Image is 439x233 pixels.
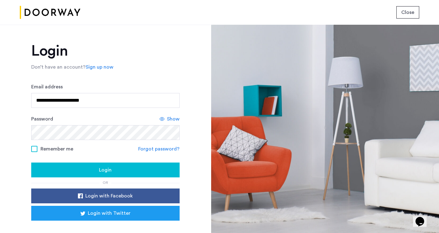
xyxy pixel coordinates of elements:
[413,208,433,227] iframe: chat widget
[31,44,180,58] h1: Login
[88,210,130,217] span: Login with Twitter
[99,166,112,174] span: Login
[103,181,108,184] span: or
[31,163,180,177] button: button
[40,145,73,153] span: Remember me
[138,145,180,153] a: Forgot password?
[31,65,86,70] span: Don’t have an account?
[31,206,180,221] button: button
[401,9,414,16] span: Close
[396,6,419,19] button: button
[31,83,63,91] label: Email address
[31,115,53,123] label: Password
[167,115,180,123] span: Show
[86,63,113,71] a: Sign up now
[20,1,80,24] img: logo
[31,189,180,203] button: button
[85,192,133,200] span: Login with Facebook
